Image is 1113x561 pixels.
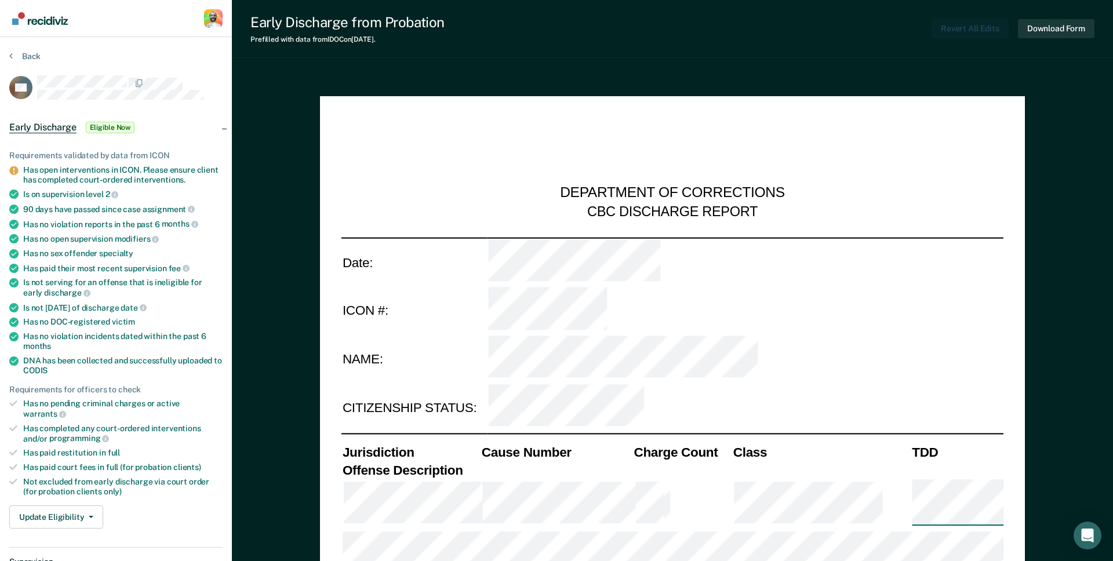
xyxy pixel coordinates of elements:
span: Early Discharge [9,122,77,133]
div: Open Intercom Messenger [1074,522,1101,549]
span: only) [104,487,122,496]
td: ICON #: [341,286,487,334]
div: Prefilled with data from IDOC on [DATE] . [250,35,445,43]
div: Has paid restitution in [23,448,223,458]
span: discharge [44,288,90,297]
span: Eligible Now [86,122,135,133]
button: Back [9,51,41,61]
span: assignment [143,205,195,214]
div: DNA has been collected and successfully uploaded to [23,356,223,376]
th: Cause Number [481,445,633,461]
div: Requirements validated by data from ICON [9,151,223,161]
button: Revert All Edits [932,19,1009,38]
span: specialty [99,249,133,258]
td: CITIZENSHIP STATUS: [341,383,487,431]
th: Charge Count [632,445,732,461]
span: months [162,219,198,228]
div: DEPARTMENT OF CORRECTIONS [560,184,785,203]
span: clients) [173,462,201,472]
div: Is not serving for an offense that is ineligible for early [23,278,223,297]
div: Has paid their most recent supervision [23,263,223,274]
div: Has no open supervision [23,234,223,244]
img: Recidiviz [12,12,68,25]
td: NAME: [341,334,487,382]
th: Jurisdiction [341,445,481,461]
span: 2 [106,190,119,199]
th: TDD [911,445,1003,461]
th: Class [732,445,911,461]
span: CODIS [23,366,48,375]
span: months [23,341,51,351]
div: 90 days have passed since case [23,204,223,214]
div: Has no DOC-registered [23,317,223,327]
div: Has no violation incidents dated within the past 6 [23,331,223,351]
div: Has open interventions in ICON. Please ensure client has completed court-ordered interventions. [23,165,223,185]
div: Has no violation reports in the past 6 [23,219,223,230]
div: CBC DISCHARGE REPORT [587,203,758,221]
span: date [121,303,146,312]
div: Has no pending criminal charges or active [23,399,223,418]
button: Download Form [1018,19,1094,38]
button: Update Eligibility [9,505,103,529]
div: Requirements for officers to check [9,385,223,395]
div: Is not [DATE] of discharge [23,303,223,313]
div: Has no sex offender [23,249,223,258]
span: warrants [23,409,66,418]
div: Has completed any court-ordered interventions and/or [23,424,223,443]
div: Is on supervision level [23,189,223,199]
th: Offense Description [341,461,481,478]
span: fee [169,264,190,273]
span: full [108,448,120,457]
td: Date: [341,238,487,286]
div: Not excluded from early discharge via court order (for probation clients [23,477,223,497]
div: Has paid court fees in full (for probation [23,462,223,472]
span: modifiers [115,234,159,243]
span: programming [49,434,109,443]
span: victim [112,317,135,326]
button: Profile dropdown button [204,9,223,28]
div: Early Discharge from Probation [250,14,445,31]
